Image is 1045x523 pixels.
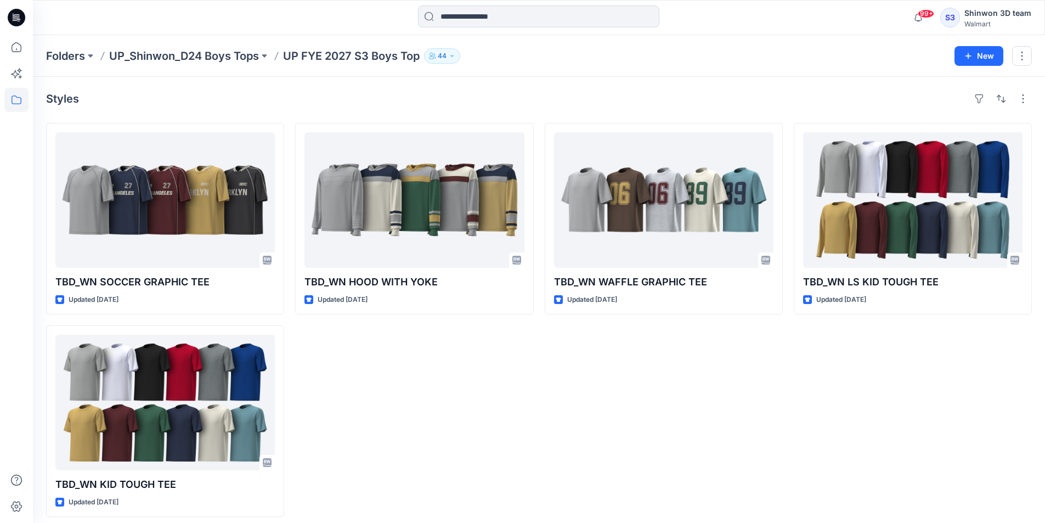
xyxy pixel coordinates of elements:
[918,9,934,18] span: 99+
[954,46,1003,66] button: New
[554,274,773,290] p: TBD_WN WAFFLE GRAPHIC TEE
[964,7,1031,20] div: Shinwon 3D team
[318,294,368,306] p: Updated [DATE]
[304,274,524,290] p: TBD_WN HOOD WITH YOKE
[964,20,1031,28] div: Walmart
[55,132,275,268] a: TBD_WN SOCCER GRAPHIC TEE
[304,132,524,268] a: TBD_WN HOOD WITH YOKE
[803,274,1023,290] p: TBD_WN LS KID TOUGH TEE
[69,497,118,508] p: Updated [DATE]
[424,48,460,64] button: 44
[109,48,259,64] a: UP_Shinwon_D24 Boys Tops
[69,294,118,306] p: Updated [DATE]
[283,48,420,64] p: UP FYE 2027 S3 Boys Top
[940,8,960,27] div: S3
[554,132,773,268] a: TBD_WN WAFFLE GRAPHIC TEE
[803,132,1023,268] a: TBD_WN LS KID TOUGH TEE
[816,294,866,306] p: Updated [DATE]
[46,48,85,64] a: Folders
[46,92,79,105] h4: Styles
[567,294,617,306] p: Updated [DATE]
[55,274,275,290] p: TBD_WN SOCCER GRAPHIC TEE
[55,335,275,470] a: TBD_WN KID TOUGH TEE
[438,50,447,62] p: 44
[55,477,275,492] p: TBD_WN KID TOUGH TEE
